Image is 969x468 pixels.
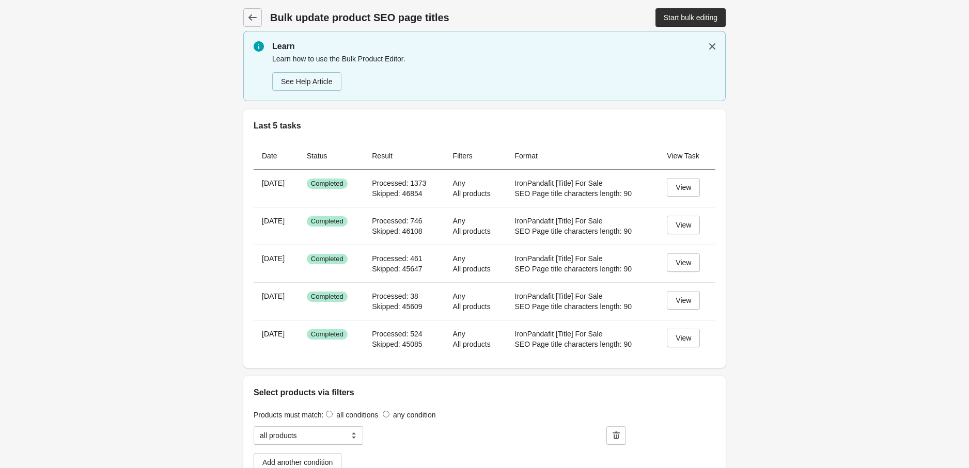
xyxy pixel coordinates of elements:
span: Completed [307,216,348,227]
a: View [667,291,700,310]
a: View [667,178,700,197]
div: Learn how to use the Bulk Product Editor. [272,53,715,92]
span: Completed [307,292,348,302]
h2: Select products via filters [254,386,715,399]
a: View [667,329,700,347]
div: Add another condition [262,458,333,466]
span: Completed [307,329,348,340]
td: Processed: 38 Skipped: 45609 [364,282,444,320]
td: Processed: 1373 Skipped: 46854 [364,170,444,207]
td: Any All products [445,320,507,358]
th: Format [507,142,659,170]
div: See Help Article [281,77,333,86]
a: View [667,216,700,234]
th: Date [254,142,299,170]
p: Learn [272,40,715,53]
th: Result [364,142,444,170]
td: Processed: 461 Skipped: 45647 [364,245,444,282]
td: Any All products [445,170,507,207]
th: [DATE] [254,245,299,282]
span: Completed [307,179,348,189]
td: Any All products [445,282,507,320]
th: Status [299,142,364,170]
div: Products must match: [254,409,715,420]
div: View [676,296,691,304]
div: View [676,183,691,191]
td: IronPandafit [Title] For Sale SEO Page title characters length: 90 [507,320,659,358]
div: Start bulk editing [664,13,717,22]
td: Any All products [445,207,507,245]
th: [DATE] [254,170,299,207]
th: [DATE] [254,282,299,320]
div: View [676,259,691,267]
div: View [676,221,691,229]
td: IronPandafit [Title] For Sale SEO Page title characters length: 90 [507,170,659,207]
a: See Help Article [272,72,341,91]
a: Start bulk editing [655,8,726,27]
th: View Task [659,142,715,170]
div: View [676,334,691,342]
td: Processed: 524 Skipped: 45085 [364,320,444,358]
td: IronPandafit [Title] For Sale SEO Page title characters length: 90 [507,282,659,320]
span: Completed [307,254,348,264]
a: View [667,253,700,272]
label: all conditions [336,411,378,419]
h1: Bulk update product SEO page titles [270,10,544,25]
th: [DATE] [254,320,299,358]
h2: Last 5 tasks [254,120,715,132]
td: IronPandafit [Title] For Sale SEO Page title characters length: 90 [507,207,659,245]
td: Any All products [445,245,507,282]
td: Processed: 746 Skipped: 46108 [364,207,444,245]
td: IronPandafit [Title] For Sale SEO Page title characters length: 90 [507,245,659,282]
label: any condition [393,411,436,419]
th: [DATE] [254,207,299,245]
th: Filters [445,142,507,170]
